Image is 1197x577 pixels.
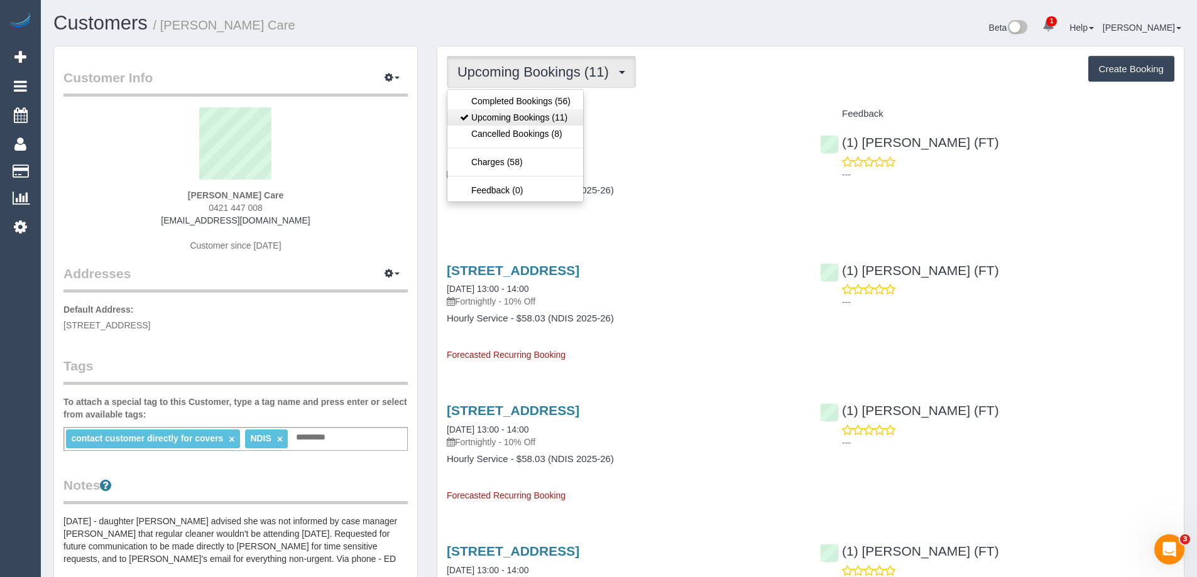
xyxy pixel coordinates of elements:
h4: Feedback [820,109,1174,119]
small: / [PERSON_NAME] Care [153,18,295,32]
span: 0421 447 008 [209,203,263,213]
a: × [229,434,234,445]
a: Customers [53,12,148,34]
p: --- [842,168,1174,181]
a: Help [1069,23,1094,33]
legend: Tags [63,357,408,385]
span: contact customer directly for covers [71,433,223,443]
a: [DATE] 13:00 - 14:00 [447,284,528,294]
img: Automaid Logo [8,13,33,30]
a: × [277,434,283,445]
a: [EMAIL_ADDRESS][DOMAIN_NAME] [161,215,310,225]
a: [DATE] 13:00 - 14:00 [447,424,528,434]
h4: Hourly Service - $58.03 (NDIS 2025-26) [447,185,801,196]
span: NDIS [250,433,271,443]
a: [STREET_ADDRESS] [447,263,579,278]
img: New interface [1007,20,1027,36]
a: (1) [PERSON_NAME] (FT) [820,135,999,149]
a: Charges (58) [447,154,583,170]
a: (1) [PERSON_NAME] (FT) [820,403,999,418]
a: (1) [PERSON_NAME] (FT) [820,544,999,558]
span: [STREET_ADDRESS] [63,320,150,330]
a: Feedback (0) [447,182,583,198]
p: Fortnightly - 10% Off [447,436,801,448]
a: (1) [PERSON_NAME] (FT) [820,263,999,278]
button: Upcoming Bookings (11) [447,56,636,88]
a: 1 [1036,13,1061,40]
label: Default Address: [63,303,134,316]
p: --- [842,436,1174,449]
button: Create Booking [1088,56,1174,82]
h4: Hourly Service - $58.03 (NDIS 2025-26) [447,454,801,465]
span: 3 [1180,534,1190,544]
a: [STREET_ADDRESS] [447,544,579,558]
iframe: Intercom live chat [1154,534,1184,564]
label: To attach a special tag to this Customer, type a tag name and press enter or select from availabl... [63,396,408,421]
span: Forecasted Recurring Booking [447,490,566,500]
a: [PERSON_NAME] [1103,23,1181,33]
h4: Hourly Service - $58.03 (NDIS 2025-26) [447,313,801,324]
a: Upcoming Bookings (11) [447,109,583,126]
legend: Customer Info [63,68,408,97]
a: [STREET_ADDRESS] [447,403,579,418]
legend: Notes [63,476,408,504]
span: Customer since [DATE] [190,240,281,251]
p: Fortnightly - 10% Off [447,295,801,308]
a: Beta [989,23,1028,33]
strong: [PERSON_NAME] Care [188,190,283,200]
span: Upcoming Bookings (11) [457,64,615,80]
span: 1 [1046,16,1057,26]
a: Cancelled Bookings (8) [447,126,583,142]
a: Completed Bookings (56) [447,93,583,109]
a: [DATE] 13:00 - 14:00 [447,565,528,575]
p: Fortnightly - 10% Off [447,168,801,180]
h4: Service [447,109,801,119]
span: Forecasted Recurring Booking [447,350,566,360]
p: --- [842,296,1174,308]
